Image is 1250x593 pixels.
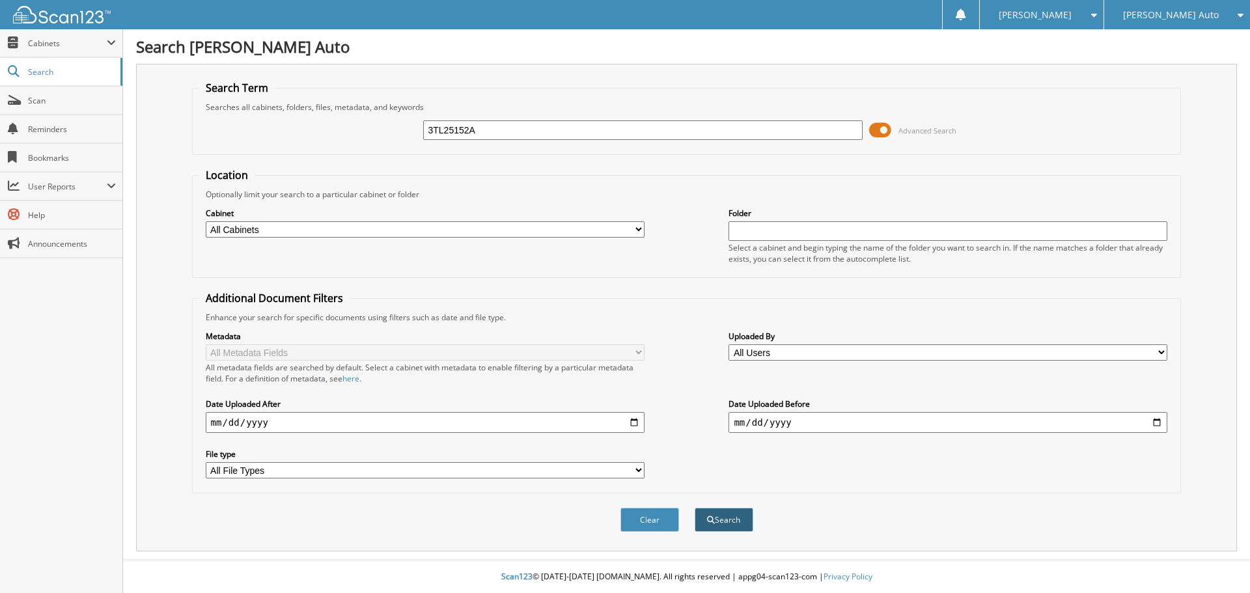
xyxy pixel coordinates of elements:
[206,398,645,409] label: Date Uploaded After
[28,181,107,192] span: User Reports
[206,208,645,219] label: Cabinet
[620,508,679,532] button: Clear
[199,102,1174,113] div: Searches all cabinets, folders, files, metadata, and keywords
[28,38,107,49] span: Cabinets
[199,291,350,305] legend: Additional Document Filters
[199,168,255,182] legend: Location
[824,571,872,582] a: Privacy Policy
[501,571,533,582] span: Scan123
[206,412,645,433] input: start
[695,508,753,532] button: Search
[136,36,1237,57] h1: Search [PERSON_NAME] Auto
[206,331,645,342] label: Metadata
[729,208,1167,219] label: Folder
[1185,531,1250,593] iframe: Chat Widget
[123,561,1250,593] div: © [DATE]-[DATE] [DOMAIN_NAME]. All rights reserved | appg04-scan123-com |
[28,124,116,135] span: Reminders
[199,189,1174,200] div: Optionally limit your search to a particular cabinet or folder
[729,331,1167,342] label: Uploaded By
[28,210,116,221] span: Help
[729,242,1167,264] div: Select a cabinet and begin typing the name of the folder you want to search in. If the name match...
[199,312,1174,323] div: Enhance your search for specific documents using filters such as date and file type.
[206,448,645,460] label: File type
[28,66,114,77] span: Search
[28,238,116,249] span: Announcements
[28,95,116,106] span: Scan
[1123,11,1219,19] span: [PERSON_NAME] Auto
[13,6,111,23] img: scan123-logo-white.svg
[729,398,1167,409] label: Date Uploaded Before
[342,373,359,384] a: here
[898,126,956,135] span: Advanced Search
[999,11,1072,19] span: [PERSON_NAME]
[199,81,275,95] legend: Search Term
[206,362,645,384] div: All metadata fields are searched by default. Select a cabinet with metadata to enable filtering b...
[28,152,116,163] span: Bookmarks
[729,412,1167,433] input: end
